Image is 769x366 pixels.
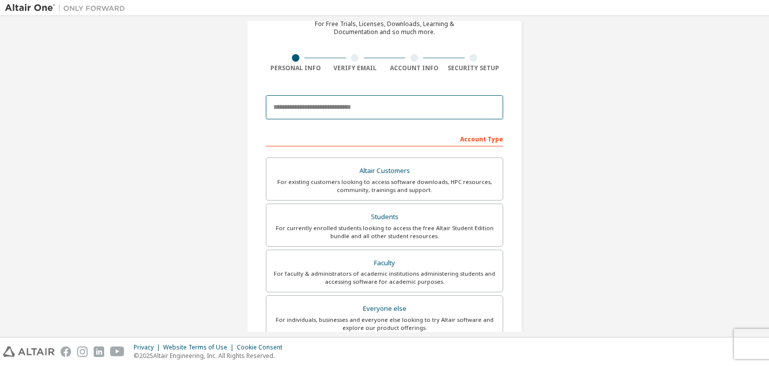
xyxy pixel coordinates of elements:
[237,343,288,351] div: Cookie Consent
[325,64,385,72] div: Verify Email
[272,210,497,224] div: Students
[272,316,497,332] div: For individuals, businesses and everyone else looking to try Altair software and explore our prod...
[266,130,503,146] div: Account Type
[163,343,237,351] div: Website Terms of Use
[444,64,504,72] div: Security Setup
[272,164,497,178] div: Altair Customers
[272,256,497,270] div: Faculty
[272,270,497,286] div: For faculty & administrators of academic institutions administering students and accessing softwa...
[110,346,125,357] img: youtube.svg
[266,64,325,72] div: Personal Info
[61,346,71,357] img: facebook.svg
[134,343,163,351] div: Privacy
[315,20,454,36] div: For Free Trials, Licenses, Downloads, Learning & Documentation and so much more.
[77,346,88,357] img: instagram.svg
[272,302,497,316] div: Everyone else
[384,64,444,72] div: Account Info
[94,346,104,357] img: linkedin.svg
[134,351,288,360] p: © 2025 Altair Engineering, Inc. All Rights Reserved.
[272,224,497,240] div: For currently enrolled students looking to access the free Altair Student Edition bundle and all ...
[272,178,497,194] div: For existing customers looking to access software downloads, HPC resources, community, trainings ...
[3,346,55,357] img: altair_logo.svg
[5,3,130,13] img: Altair One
